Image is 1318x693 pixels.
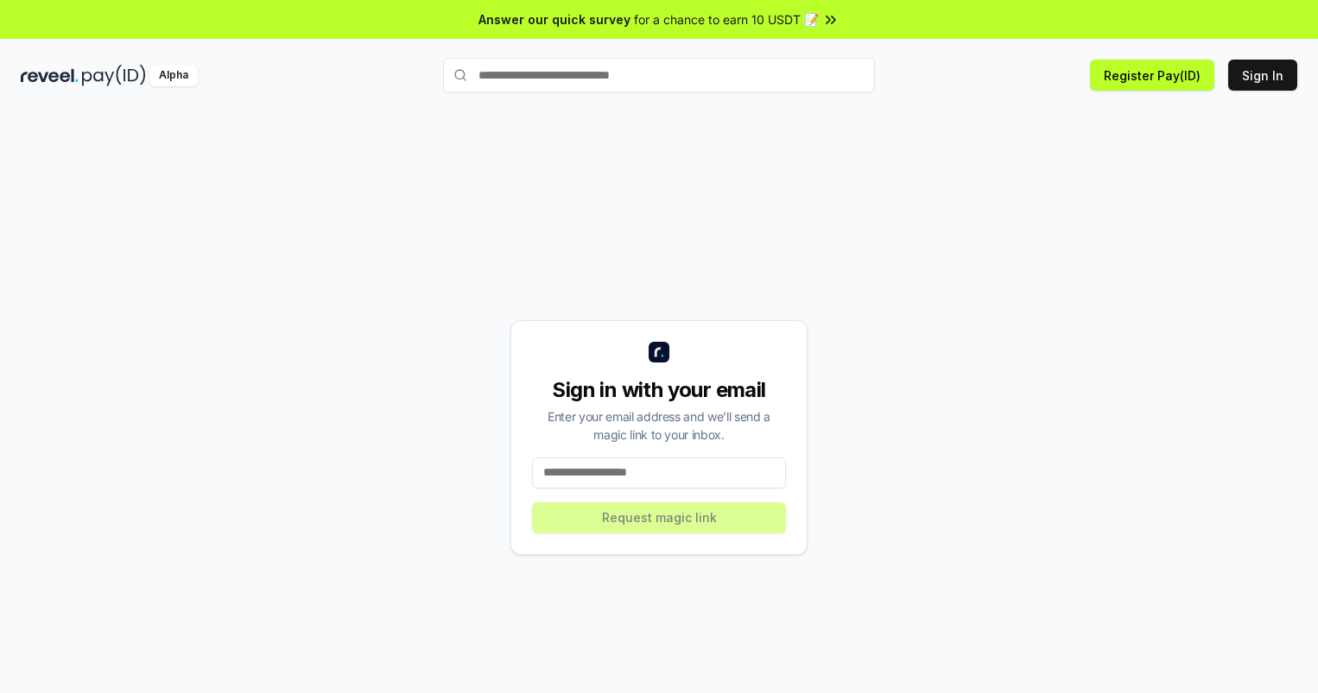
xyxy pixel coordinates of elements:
img: pay_id [82,65,146,86]
div: Enter your email address and we’ll send a magic link to your inbox. [532,407,786,444]
div: Sign in with your email [532,376,786,404]
button: Register Pay(ID) [1090,60,1214,91]
img: reveel_dark [21,65,79,86]
div: Alpha [149,65,198,86]
span: for a chance to earn 10 USDT 📝 [634,10,819,28]
span: Answer our quick survey [478,10,630,28]
button: Sign In [1228,60,1297,91]
img: logo_small [649,342,669,362]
